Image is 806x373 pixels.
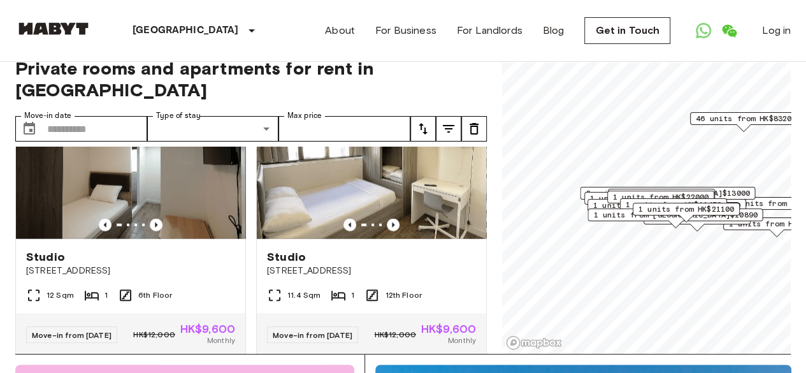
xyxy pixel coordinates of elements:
[32,330,112,340] span: Move-in from [DATE]
[593,209,757,221] span: 1 units from [GEOGRAPHIC_DATA]$10890
[375,23,436,38] a: For Business
[457,23,522,38] a: For Landlords
[716,18,742,43] a: Open WeChat
[15,85,246,357] a: Marketing picture of unit HK-01-067-028-01Previous imagePrevious imageStudio[STREET_ADDRESS]12 Sq...
[691,18,716,43] a: Open WhatsApp
[633,203,740,223] div: Map marker
[287,289,320,301] span: 11.4 Sqm
[448,335,476,346] span: Monthly
[593,200,689,211] span: 1 units from HK$11200
[543,23,565,38] a: Blog
[613,191,709,203] span: 1 units from HK$22000
[436,116,461,142] button: tune
[587,208,763,228] div: Map marker
[608,189,715,208] div: Map marker
[626,199,721,210] span: 1 units from HK$11450
[374,329,415,340] span: HK$12,000
[421,323,476,335] span: HK$9,600
[343,219,356,231] button: Previous image
[586,187,749,199] span: 3 units from [GEOGRAPHIC_DATA]$13000
[580,187,755,207] div: Map marker
[16,86,245,239] img: Marketing picture of unit HK-01-067-028-01
[267,265,476,277] span: [STREET_ADDRESS]
[257,86,486,239] img: Marketing picture of unit HK-01-067-085-01
[385,289,422,301] span: 12th Floor
[180,323,235,335] span: HK$9,600
[150,219,162,231] button: Previous image
[690,112,797,132] div: Map marker
[26,265,235,277] span: [STREET_ADDRESS]
[133,329,175,340] span: HK$12,000
[207,335,235,346] span: Monthly
[351,289,354,301] span: 1
[287,110,322,121] label: Max price
[15,57,487,101] span: Private rooms and apartments for rent in [GEOGRAPHIC_DATA]
[387,219,399,231] button: Previous image
[696,113,791,124] span: 46 units from HK$8320
[461,116,487,142] button: tune
[24,110,71,121] label: Move-in date
[15,22,92,35] img: Habyt
[607,191,714,210] div: Map marker
[325,23,355,38] a: About
[267,249,306,265] span: Studio
[47,289,74,301] span: 12 Sqm
[104,289,108,301] span: 1
[762,23,791,38] a: Log in
[584,192,691,212] div: Map marker
[138,289,172,301] span: 6th Floor
[590,193,686,204] span: 1 units from HK$10650
[26,249,65,265] span: Studio
[99,219,112,231] button: Previous image
[614,189,709,201] span: 2 units from HK$10170
[584,17,670,44] a: Get in Touch
[156,110,201,121] label: Type of stay
[620,198,727,218] div: Map marker
[410,116,436,142] button: tune
[638,203,734,215] span: 1 units from HK$21100
[273,330,352,340] span: Move-in from [DATE]
[17,116,42,142] button: Choose date
[256,85,487,357] a: Marketing picture of unit HK-01-067-085-01Previous imagePrevious imageStudio[STREET_ADDRESS]11.4 ...
[587,199,694,219] div: Map marker
[502,42,791,354] canvas: Map
[133,23,239,38] p: [GEOGRAPHIC_DATA]
[506,335,562,350] a: Mapbox logo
